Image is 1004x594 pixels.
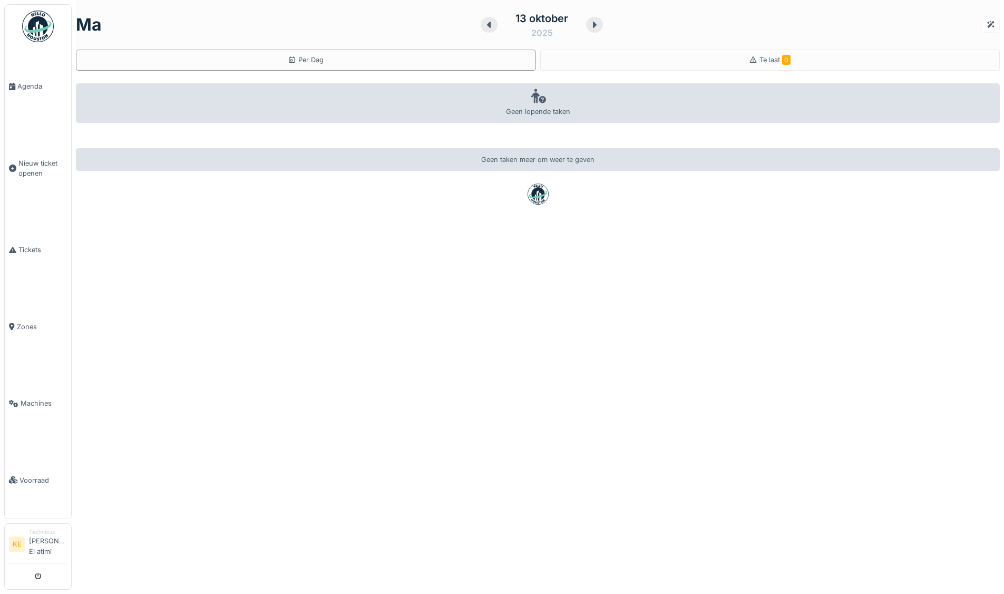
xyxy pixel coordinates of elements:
a: Tickets [5,212,71,288]
div: Geen taken meer om weer te geven [76,148,1000,171]
a: Machines [5,365,71,442]
span: Zones [17,322,67,332]
span: Nieuw ticket openen [18,158,67,178]
li: [PERSON_NAME] El atimi [29,528,67,561]
img: badge-BVDL4wpA.svg [528,184,549,205]
img: Badge_color-CXgf-gQk.svg [22,11,54,42]
span: 0 [782,55,791,65]
h1: ma [76,15,102,35]
div: Technicus [29,528,67,536]
a: Agenda [5,48,71,124]
a: Nieuw ticket openen [5,124,71,212]
div: 2025 [531,26,553,39]
div: Geen lopende taken [76,83,1000,123]
a: KE Technicus[PERSON_NAME] El atimi [9,528,67,563]
span: Machines [21,398,67,408]
a: Voorraad [5,442,71,519]
span: Agenda [17,81,67,91]
span: Tickets [18,245,67,255]
a: Zones [5,289,71,365]
span: Te laat [759,56,791,64]
span: Voorraad [20,475,67,485]
div: 13 oktober [515,11,568,26]
li: KE [9,536,25,552]
div: Per Dag [288,55,324,65]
